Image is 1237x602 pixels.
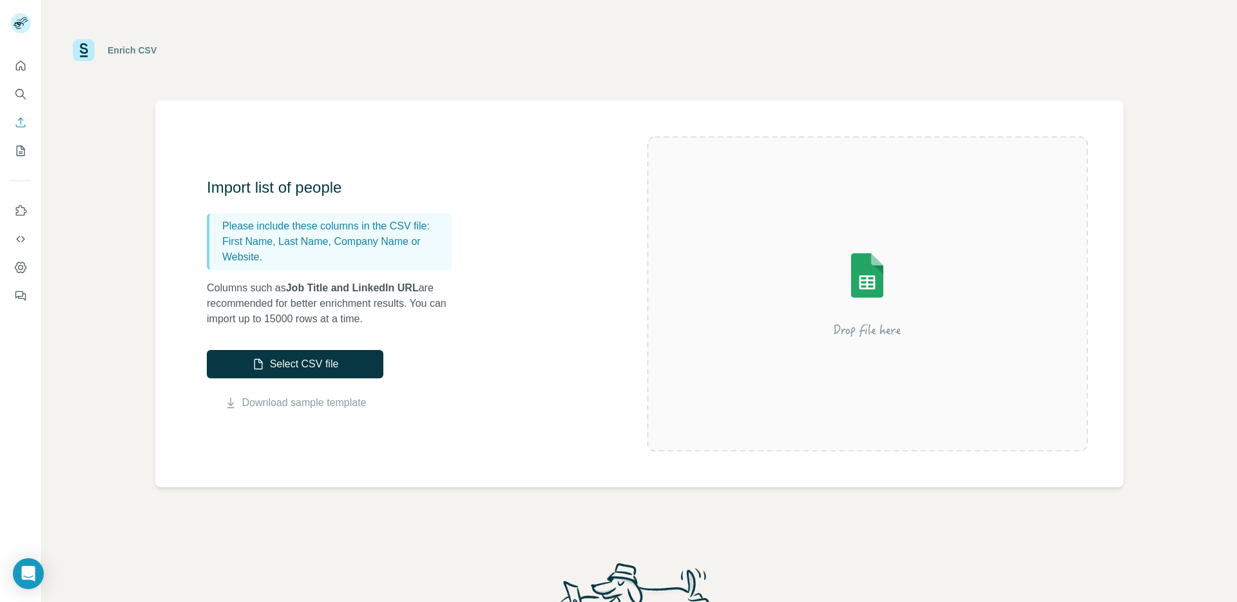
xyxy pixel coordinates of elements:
button: Use Surfe API [10,228,31,251]
h3: Import list of people [207,177,465,198]
div: Open Intercom Messenger [13,558,44,589]
button: Enrich CSV [10,111,31,134]
button: Feedback [10,284,31,307]
p: Please include these columns in the CSV file: [222,218,446,234]
button: Download sample template [207,395,383,411]
button: Dashboard [10,256,31,279]
img: Surfe Illustration - Drop file here or select below [751,217,983,371]
button: My lists [10,139,31,162]
p: Columns such as are recommended for better enrichment results. You can import up to 15000 rows at... [207,280,465,327]
button: Quick start [10,54,31,77]
button: Use Surfe on LinkedIn [10,199,31,222]
div: Enrich CSV [108,44,157,57]
p: First Name, Last Name, Company Name or Website. [222,234,446,265]
button: Search [10,83,31,106]
img: Surfe Logo [73,39,95,61]
button: Select CSV file [207,350,383,378]
span: Job Title and LinkedIn URL [286,282,419,293]
a: Download sample template [242,395,367,411]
